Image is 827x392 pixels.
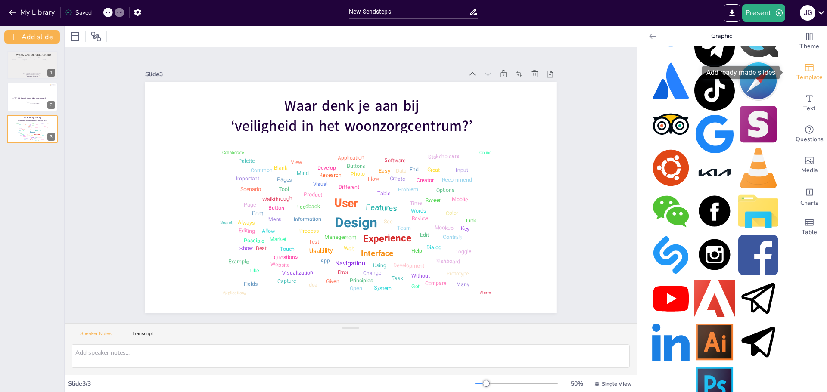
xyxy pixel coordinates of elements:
div: Team [397,225,410,231]
div: Many [39,132,40,133]
div: Buttons [32,125,34,126]
div: Navigation [30,137,34,138]
div: Error [337,269,348,275]
div: Flow [367,176,379,182]
div: Photo [351,171,365,177]
div: Add charts and graphs [792,181,827,212]
div: Error [31,138,32,139]
span: Woonzorgcentrum Huize Lieve Moenssens [PERSON_NAME] - Head Care, ergotherapeut/ergonoom [23,73,43,77]
span: Questions [796,135,824,144]
div: Software [384,157,406,164]
div: Editing [22,125,24,126]
div: Link [47,138,48,139]
img: 30_Atlassian_logo_logos-64.svg [651,61,691,101]
div: Mockup [434,224,454,231]
div: Important [236,176,259,182]
img: logo_brand_brands_logos_windows_explorer-64.svg [738,191,778,231]
div: Open [349,285,362,291]
div: Problem [398,186,418,193]
div: Palette [19,130,21,131]
img: 340_Tripadvisor_logo-64.svg [651,104,691,144]
div: Edit [420,231,429,238]
div: Online [479,150,491,155]
div: Management [324,234,356,240]
div: Fields [243,281,258,287]
div: Show [239,245,253,252]
div: Slide 3 [145,70,463,78]
div: Process [299,228,319,234]
div: Key [30,124,31,125]
div: Usability [309,247,333,255]
div: Collaborate [45,139,49,140]
div: Process [26,133,28,134]
div: Words [411,207,426,214]
div: Dashboard [434,258,460,265]
div: Collaborate [222,150,244,155]
div: Test [308,238,319,245]
div: Print [252,210,263,216]
div: Dialog [42,135,44,136]
div: See [36,132,37,133]
img: social-facebook-square2-64.svg [738,235,778,275]
img: logo_brand_brands_logos_adobe_illustrator-64.svg [694,322,734,362]
div: Design [30,131,35,133]
div: Information [25,131,29,132]
div: Common [250,167,272,173]
div: Input [20,135,22,136]
div: 3 [47,133,55,141]
div: App [32,139,33,140]
div: Best [255,245,266,251]
div: Waar denk je aan bij‘veiligheid in het woonzorgcentrum?’DesignUserExperienceInterfaceFeaturesNavi... [7,115,58,143]
div: Flow [26,125,28,126]
div: App [320,257,330,264]
div: Market [22,134,25,135]
div: Touch [280,246,294,253]
div: Problem [38,128,41,129]
div: Color [44,131,46,132]
div: https://app.sendsteps.com/image/7b2877fe-6d/0ed7f19d-42e2-4ed3-b170-27cf9f5e1a61.pngWZC Huize Lie... [7,83,58,111]
div: Feedback [26,130,29,131]
span: Media [801,166,818,175]
div: 50 % [566,380,587,388]
div: Creator [18,125,20,126]
div: Questions [274,254,298,261]
div: 1 [47,69,55,77]
div: Features [366,202,397,213]
div: Slide 3 / 3 [68,380,475,388]
div: Mind [297,170,309,176]
div: Table [23,135,25,136]
div: Test [27,134,28,135]
div: Change the overall theme [792,26,827,57]
div: Given [326,278,339,285]
div: Photo [16,141,17,142]
div: Questions [23,136,26,137]
div: Edit [38,140,39,141]
span: ‘veiligheid in het woonzorgcentrum?’ [231,116,473,136]
div: Link [466,218,476,224]
div: Pages [23,127,25,127]
div: Application [337,154,364,161]
button: Transcript [124,331,162,340]
div: Scenario [240,186,261,192]
div: Options [43,128,45,129]
span: Charts [800,198,818,208]
span: Waar denk je aan bij [284,96,419,116]
div: Information [293,216,321,222]
div: Walkthrough [22,129,25,130]
div: Like [27,137,28,138]
span: Table [802,228,817,237]
div: Web [31,135,33,136]
div: Dialog [426,244,441,251]
img: telegram-logo-64.svg [738,278,778,318]
span: Waar denk je aan bij [24,117,41,119]
img: 56-linkedin-64.svg [651,322,691,362]
div: Get [411,283,420,290]
div: Color [445,210,458,216]
span: Single View [602,380,631,387]
div: Interface [361,249,393,258]
div: Editing [239,227,255,234]
div: Great [427,167,440,173]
